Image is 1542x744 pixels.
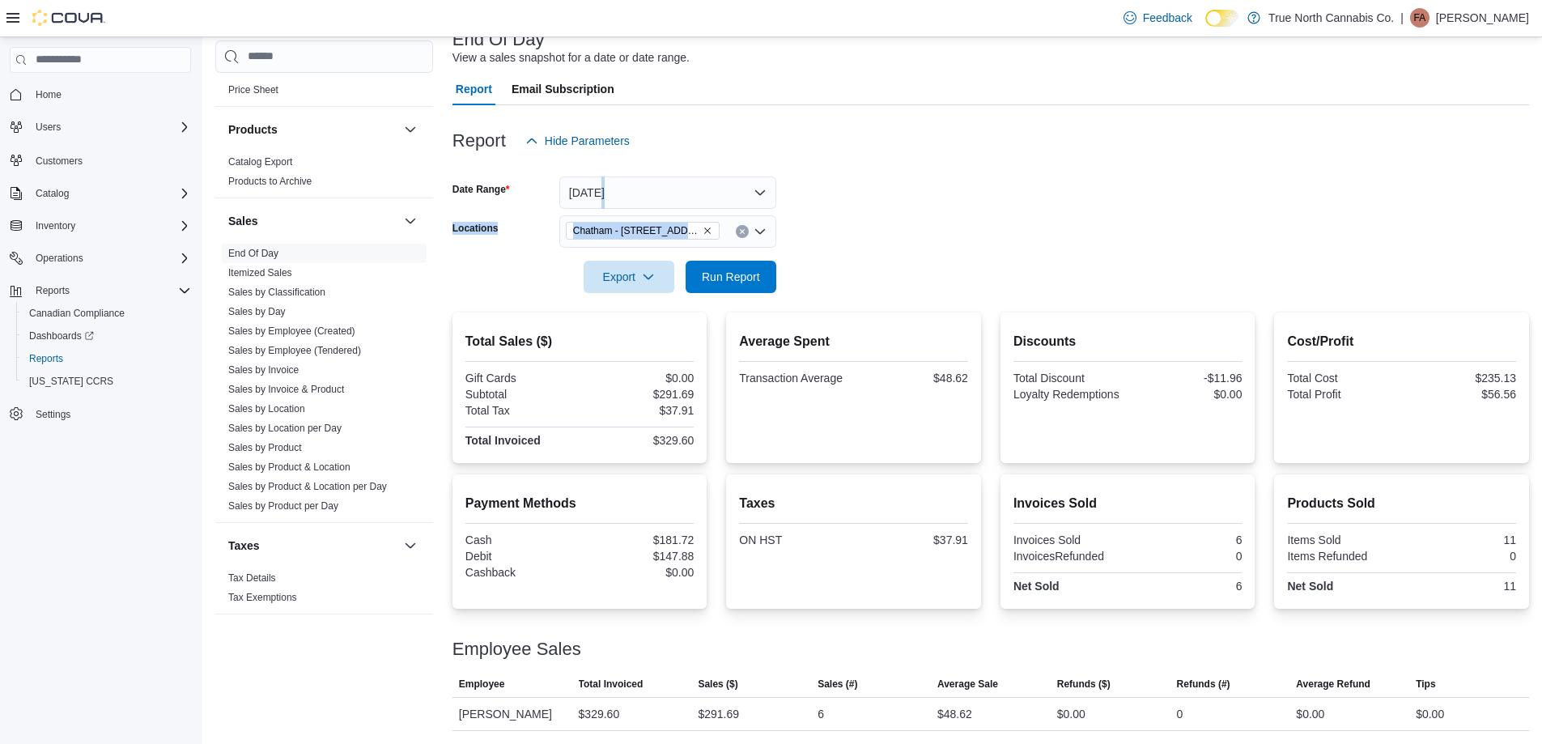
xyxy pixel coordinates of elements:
span: Export [593,261,665,293]
button: Hide Parameters [519,125,636,157]
span: Reports [23,349,191,368]
div: Transaction Average [739,372,850,385]
div: $181.72 [583,534,694,546]
div: 6 [1131,534,1242,546]
a: Sales by Location per Day [228,423,342,434]
div: Invoices Sold [1013,534,1124,546]
button: Taxes [228,538,397,554]
a: Tax Exemptions [228,592,297,603]
div: $291.69 [583,388,694,401]
span: Reports [29,352,63,365]
button: Reports [3,279,198,302]
span: Average Refund [1296,678,1370,691]
h3: Products [228,121,278,138]
span: Sales by Invoice & Product [228,383,344,396]
div: Total Cost [1287,372,1398,385]
span: Reports [36,284,70,297]
span: Sales by Classification [228,286,325,299]
button: Operations [29,249,90,268]
h3: Report [452,131,506,151]
span: Dark Mode [1205,27,1206,28]
div: Gift Cards [465,372,576,385]
span: Settings [29,404,191,424]
a: Sales by Product & Location [228,461,350,473]
a: Sales by Invoice & Product [228,384,344,395]
span: [US_STATE] CCRS [29,375,113,388]
span: Sales by Day [228,305,286,318]
button: Export [584,261,674,293]
strong: Net Sold [1287,580,1333,593]
p: [PERSON_NAME] [1436,8,1529,28]
a: Sales by Product per Day [228,500,338,512]
a: Sales by Location [228,403,305,415]
div: Loyalty Redemptions [1013,388,1124,401]
a: Settings [29,405,77,424]
span: Catalog [36,187,69,200]
div: $235.13 [1405,372,1516,385]
button: Customers [3,148,198,172]
button: Run Report [686,261,776,293]
div: 6 [818,704,824,724]
a: Itemized Sales [228,267,292,278]
h2: Cost/Profit [1287,332,1516,351]
span: Tips [1416,678,1435,691]
div: $56.56 [1405,388,1516,401]
span: Catalog [29,184,191,203]
button: Catalog [3,182,198,205]
span: Sales by Product & Location [228,461,350,474]
button: [DATE] [559,176,776,209]
span: Total Invoiced [579,678,644,691]
span: Operations [36,252,83,265]
div: Total Profit [1287,388,1398,401]
span: Washington CCRS [23,372,191,391]
h2: Taxes [739,494,968,513]
span: Customers [29,150,191,170]
span: Hide Parameters [545,133,630,149]
div: ON HST [739,534,850,546]
span: Canadian Compliance [29,307,125,320]
span: Home [36,88,62,101]
button: Inventory [29,216,82,236]
button: Users [3,116,198,138]
a: Dashboards [16,325,198,347]
h3: Sales [228,213,258,229]
h3: Taxes [228,538,260,554]
span: Sales by Product [228,441,302,454]
p: True North Cannabis Co. [1268,8,1394,28]
button: Home [3,83,198,106]
span: Products to Archive [228,175,312,188]
div: Sales [215,244,433,522]
span: Report [456,73,492,105]
span: Users [29,117,191,137]
span: Reports [29,281,191,300]
h3: Employee Sales [452,640,581,659]
button: Reports [16,347,198,370]
span: Home [29,84,191,104]
div: Total Tax [465,404,576,417]
span: Employee [459,678,505,691]
div: View a sales snapshot for a date or date range. [452,49,690,66]
div: Items Sold [1287,534,1398,546]
span: Average Sale [937,678,998,691]
div: InvoicesRefunded [1013,550,1124,563]
div: 11 [1405,580,1516,593]
span: Sales by Product & Location per Day [228,480,387,493]
span: Dashboards [29,329,94,342]
a: Tax Details [228,572,276,584]
button: Canadian Compliance [16,302,198,325]
a: Sales by Invoice [228,364,299,376]
span: Chatham - 85 King St W [566,222,720,240]
span: Sales by Invoice [228,363,299,376]
a: Products to Archive [228,176,312,187]
a: Sales by Employee (Created) [228,325,355,337]
button: Taxes [401,536,420,555]
a: Home [29,85,68,104]
div: $0.00 [1296,704,1324,724]
div: Felicia-Ann Gagner [1410,8,1429,28]
span: Tax Exemptions [228,591,297,604]
span: Run Report [702,269,760,285]
div: $329.60 [583,434,694,447]
a: Sales by Employee (Tendered) [228,345,361,356]
span: Price Sheet [228,83,278,96]
span: Sales (#) [818,678,857,691]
